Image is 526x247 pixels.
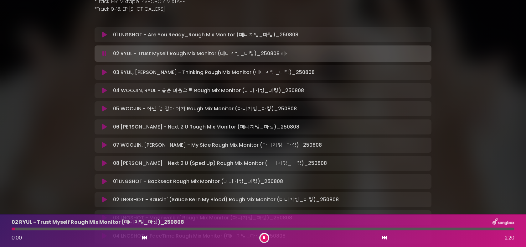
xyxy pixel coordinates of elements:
span: 2:20 [505,234,514,242]
p: 02 RYUL - Trust Myself Rough Mix Monitor (매니지팀_마킹)_250808 [12,218,184,226]
p: 06 [PERSON_NAME] - Next 2 U Rough Mix Monitor (매니지팀_마킹)_250808 [113,123,299,131]
p: 01 LNGSHOT - Are You Ready_Rough Mix Monitor (매니지팀_마킹)_250808 [113,31,298,39]
p: 01 LNGSHOT - Backseat Rough Mix Monitor (매니지팀_마킹)_250808 [113,178,283,185]
img: songbox-logo-white.png [492,218,514,226]
p: *Track 9~13: EP [SHOT CALLERS] [95,5,431,13]
p: 04 WOOJIN, RYUL - 좋은 마음으로 Rough Mix Monitor (매니지팀_마킹)_250808 [113,87,304,94]
p: 03 RYUL, [PERSON_NAME] - Thinking Rough Mix Monitor (매니지팀_마킹)_250808 [113,69,315,76]
p: 07 WOOJIN, [PERSON_NAME] - My Side Rough Mix Monitor (매니지팀_마킹)_250808 [113,141,322,149]
p: 02 LNGSHOT - Saucin' (Sauce Be In My Blood) Rough Mix Monitor (매니지팀_마킹)_250808 [113,196,339,203]
span: 0:00 [12,234,22,241]
p: 08 [PERSON_NAME] - Next 2 U (Sped Up) Rough Mix Monitor (매니지팀_마킹)_250808 [113,160,327,167]
p: 05 WOOJIN - 아닌 걸 알아 이제 Rough Mix Monitor (매니지팀_마킹)_250808 [113,105,297,113]
p: 02 RYUL - Trust Myself Rough Mix Monitor (매니지팀_마킹)_250808 [113,49,288,58]
img: waveform4.gif [280,49,288,58]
